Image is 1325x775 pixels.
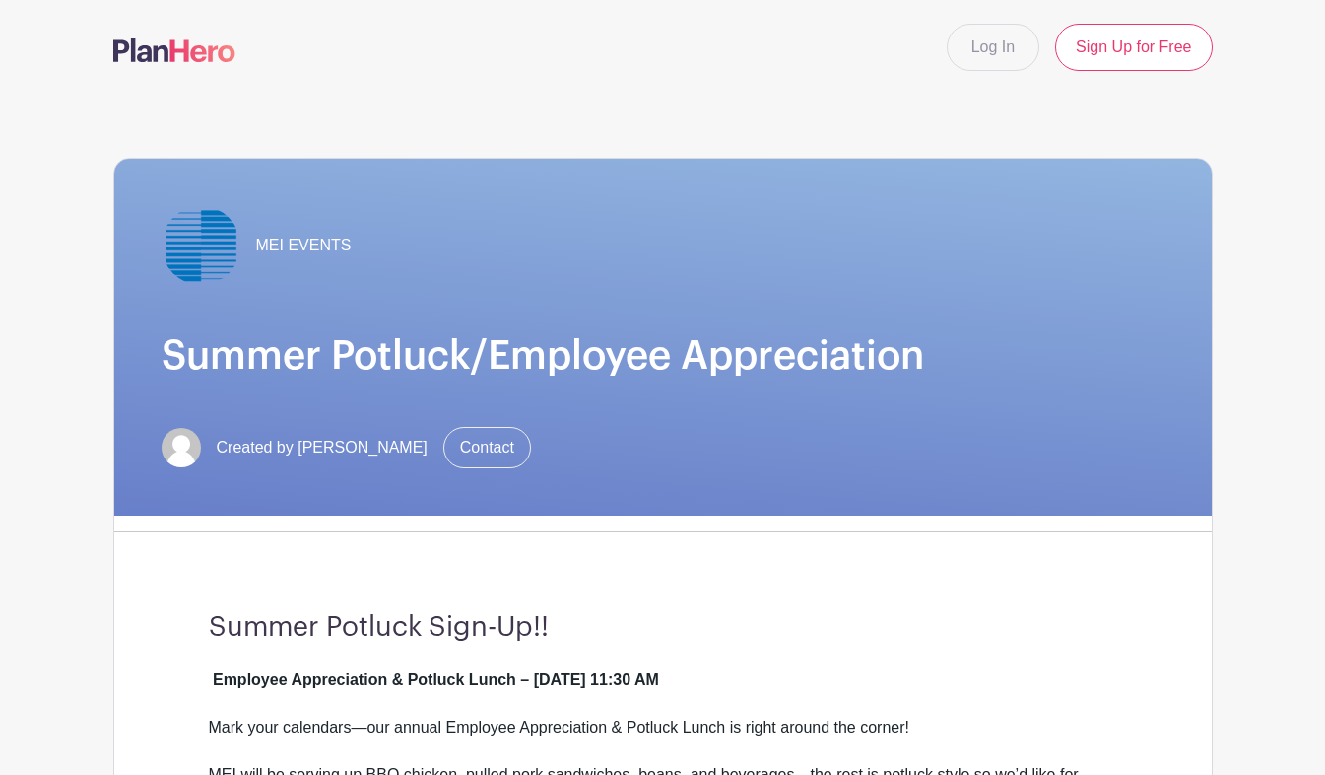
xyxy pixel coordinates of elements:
span: MEI EVENTS [256,234,352,257]
span: Created by [PERSON_NAME] [217,436,428,459]
a: Sign Up for Free [1055,24,1212,71]
img: MEI---Light-Blue-Icon.png [162,206,240,285]
h3: Summer Potluck Sign-Up!! [209,611,1117,645]
a: Log In [947,24,1039,71]
img: default-ce2991bfa6775e67f084385cd625a349d9dcbb7a52a09fb2fda1e96e2d18dcdb.png [162,428,201,467]
strong: Employee Appreciation & Potluck Lunch – [DATE] 11:30 AM [213,671,659,688]
img: logo-507f7623f17ff9eddc593b1ce0a138ce2505c220e1c5a4e2b4648c50719b7d32.svg [113,38,235,62]
h1: Summer Potluck/Employee Appreciation [162,332,1164,380]
div: Mark your calendars—our annual Employee Appreciation & Potluck Lunch is right around the corner! [209,716,1117,740]
a: Contact [443,427,531,468]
